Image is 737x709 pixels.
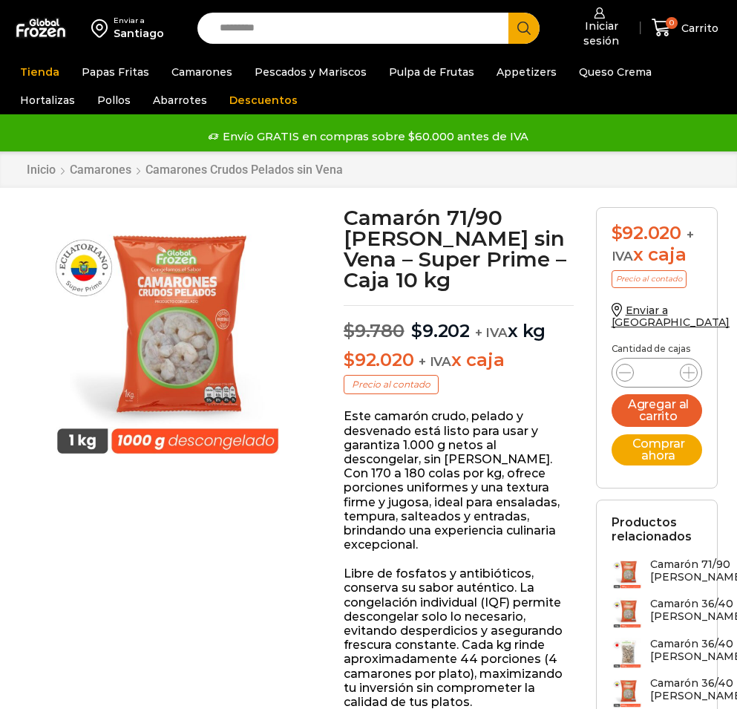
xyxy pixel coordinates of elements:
a: Abarrotes [145,86,214,114]
bdi: 9.202 [411,320,470,342]
span: $ [344,320,355,342]
a: Papas Fritas [74,58,157,86]
a: Camarones Crudos Pelados sin Vena [145,163,344,177]
span: + IVA [419,354,451,369]
h1: Camarón 71/90 [PERSON_NAME] sin Vena – Super Prime – Caja 10 kg [344,207,574,290]
button: Search button [508,13,540,44]
span: $ [344,349,355,370]
span: $ [612,222,623,244]
a: Pulpa de Frutas [381,58,482,86]
a: Pescados y Mariscos [247,58,374,86]
p: Este camarón crudo, pelado y desvenado está listo para usar y garantiza 1.000 g netos al desconge... [344,409,574,552]
bdi: 92.020 [344,349,413,370]
h2: Productos relacionados [612,515,702,543]
div: Santiago [114,26,164,41]
a: Descuentos [222,86,305,114]
nav: Breadcrumb [26,163,344,177]
span: + IVA [475,325,508,340]
span: Iniciar sesión [566,19,633,48]
div: Enviar a [114,16,164,26]
a: Enviar a [GEOGRAPHIC_DATA] [612,304,730,330]
button: Comprar ahora [612,434,702,465]
a: Queso Crema [571,58,659,86]
button: Agregar al carrito [612,394,702,427]
p: Cantidad de cajas [612,344,702,354]
img: PM04010013 [39,207,296,464]
span: Carrito [678,21,718,36]
img: address-field-icon.svg [91,16,114,41]
p: Libre de fosfatos y antibióticos, conserva su sabor auténtico. La congelación individual (IQF) pe... [344,566,574,709]
p: x caja [344,350,574,371]
input: Product quantity [643,362,671,383]
bdi: 92.020 [612,222,681,244]
bdi: 9.780 [344,320,404,342]
p: Precio al contado [612,270,687,288]
p: x kg [344,305,574,342]
span: 0 [666,17,678,29]
a: Camarones [69,163,132,177]
span: $ [411,320,422,342]
a: Hortalizas [13,86,82,114]
a: Pollos [90,86,138,114]
a: Appetizers [489,58,564,86]
a: Inicio [26,163,56,177]
div: x caja [612,223,702,266]
a: 0 Carrito [648,10,722,45]
a: Tienda [13,58,67,86]
p: Precio al contado [344,375,439,394]
a: Camarones [164,58,240,86]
